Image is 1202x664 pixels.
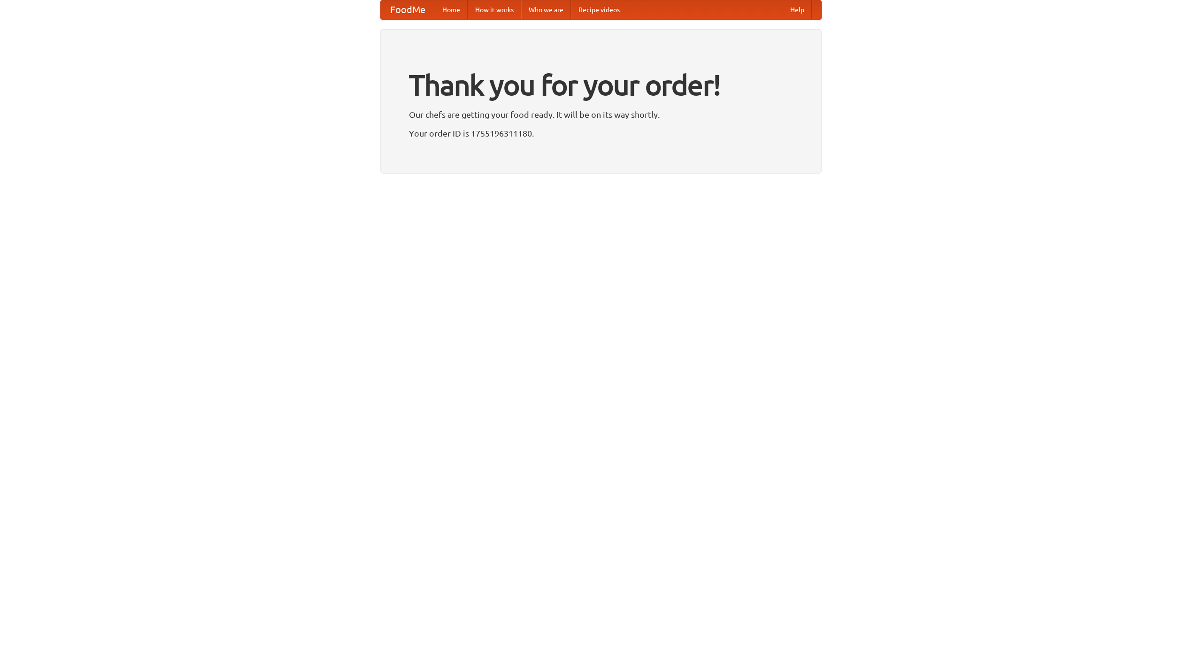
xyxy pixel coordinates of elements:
a: Recipe videos [571,0,627,19]
p: Our chefs are getting your food ready. It will be on its way shortly. [409,107,793,122]
p: Your order ID is 1755196311180. [409,126,793,140]
a: Help [783,0,812,19]
a: FoodMe [381,0,435,19]
h1: Thank you for your order! [409,62,793,107]
a: Who we are [521,0,571,19]
a: Home [435,0,468,19]
a: How it works [468,0,521,19]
